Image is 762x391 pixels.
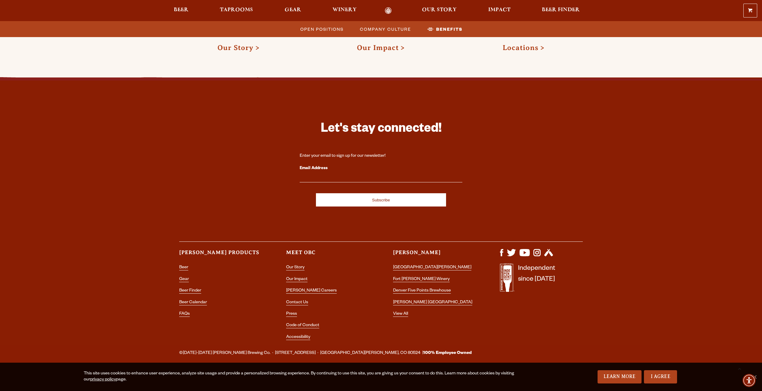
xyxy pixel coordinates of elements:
a: Gear [179,277,189,282]
a: Gear [281,7,305,14]
a: View All [393,312,408,317]
a: [PERSON_NAME] Careers [286,289,337,294]
span: Impact [488,8,511,12]
span: ©[DATE]-[DATE] [PERSON_NAME] Brewing Co. · [STREET_ADDRESS] · [GEOGRAPHIC_DATA][PERSON_NAME], CO ... [179,349,472,357]
a: Our Story [286,265,304,270]
a: Our Story [217,44,260,52]
a: Accessibility [286,335,310,340]
span: Our Story [422,8,457,12]
h3: [PERSON_NAME] Products [179,249,262,261]
a: Visit us on X (formerly Twitter) [507,253,516,258]
span: Company Culture [360,25,411,33]
a: I Agree [644,370,677,383]
a: Visit us on YouTube [520,253,530,258]
span: Gear [285,8,301,12]
label: Email Address [300,165,462,172]
a: Benefits [424,25,466,33]
a: Learn More [598,370,642,383]
a: Press [286,312,297,317]
a: Winery [329,7,361,14]
span: Winery [333,8,357,12]
span: Beer Finder [542,8,580,12]
div: This site uses cookies to enhance user experience, analyze site usage and provide a personalized ... [84,371,523,383]
a: Company Culture [356,25,414,33]
a: Locations [503,44,545,52]
a: Beer [170,7,192,14]
a: Impact [484,7,514,14]
a: Visit us on Instagram [533,253,541,258]
a: Fort [PERSON_NAME] Winery [393,277,450,282]
p: Independent since [DATE] [518,263,555,295]
a: Visit us on Facebook [500,253,503,258]
h3: Meet OBC [286,249,369,261]
a: Odell Home [377,7,399,14]
a: Open Positions [297,25,347,33]
a: Our Story [418,7,461,14]
a: Contact Us [286,300,308,305]
span: Benefits [436,25,463,33]
strong: 100% Employee Owned [423,351,472,356]
div: Accessibility Menu [742,374,756,387]
a: FAQs [179,312,190,317]
span: Open Positions [300,25,344,33]
span: Taprooms [220,8,253,12]
a: [GEOGRAPHIC_DATA][PERSON_NAME] [393,265,471,270]
a: Our Impact [357,44,405,52]
a: Visit us on Untappd [544,253,553,258]
h3: Let's stay connected! [300,121,462,139]
a: Our Impact [286,277,308,282]
a: Code of Conduct [286,323,319,328]
a: Beer Calendar [179,300,207,305]
a: [PERSON_NAME] [GEOGRAPHIC_DATA] [393,300,472,305]
a: Taprooms [216,7,257,14]
input: Subscribe [316,193,446,207]
a: Denver Five Points Brewhouse [393,289,451,294]
div: Enter your email to sign up for our newsletter! [300,153,462,159]
a: Beer Finder [538,7,584,14]
a: Beer Finder [179,289,201,294]
span: Beer [174,8,189,12]
h3: [PERSON_NAME] [393,249,476,261]
a: privacy policy [90,377,116,382]
a: Beer [179,265,188,270]
a: Scroll to top [732,361,747,376]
